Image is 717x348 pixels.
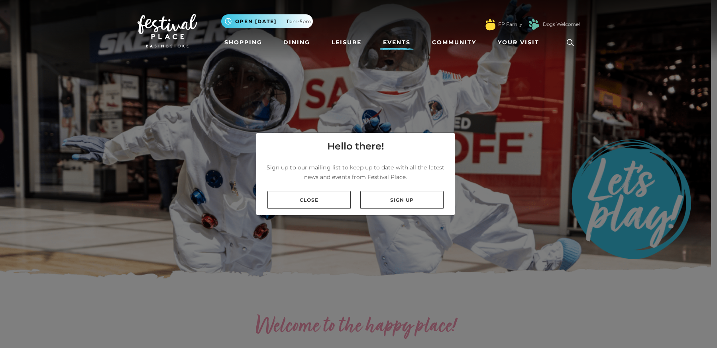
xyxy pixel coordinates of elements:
a: Events [380,35,414,50]
a: Your Visit [495,35,546,50]
a: Close [267,191,351,209]
a: Community [429,35,479,50]
button: Open [DATE] 11am-5pm [221,14,313,28]
a: Dogs Welcome! [543,21,580,28]
span: 11am-5pm [287,18,311,25]
p: Sign up to our mailing list to keep up to date with all the latest news and events from Festival ... [263,163,448,182]
a: Dining [280,35,313,50]
a: FP Family [498,21,522,28]
span: Your Visit [498,38,539,47]
img: Festival Place Logo [138,14,197,47]
a: Sign up [360,191,444,209]
a: Shopping [221,35,265,50]
a: Leisure [328,35,365,50]
h4: Hello there! [327,139,384,153]
span: Open [DATE] [235,18,277,25]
